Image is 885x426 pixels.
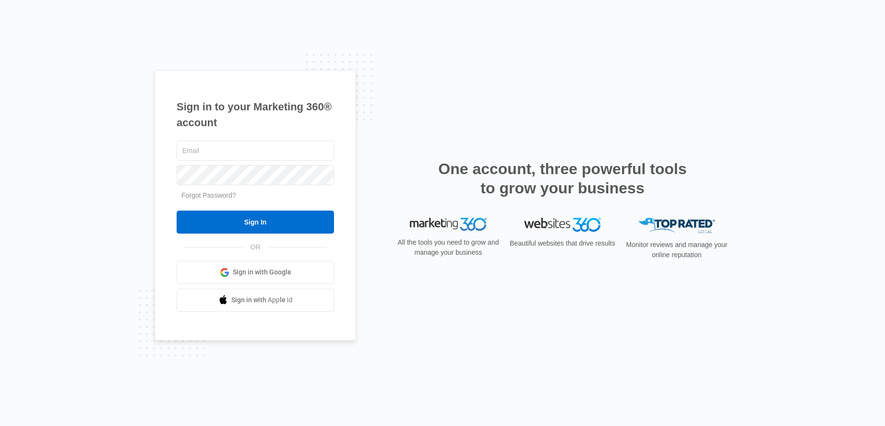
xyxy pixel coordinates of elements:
p: Monitor reviews and manage your online reputation [623,240,730,260]
input: Sign In [177,211,334,234]
span: Sign in with Apple Id [231,295,293,305]
h2: One account, three powerful tools to grow your business [435,159,690,198]
img: Top Rated Local [638,218,715,234]
span: Sign in with Google [233,267,291,277]
img: Websites 360 [524,218,601,232]
img: Marketing 360 [410,218,487,231]
a: Sign in with Apple Id [177,289,334,312]
span: OR [244,242,267,252]
p: All the tools you need to grow and manage your business [395,237,502,258]
input: Email [177,141,334,161]
a: Forgot Password? [181,191,236,199]
h1: Sign in to your Marketing 360® account [177,99,334,130]
a: Sign in with Google [177,261,334,284]
p: Beautiful websites that drive results [509,238,616,248]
